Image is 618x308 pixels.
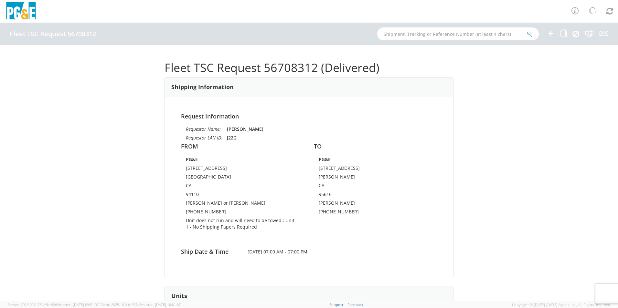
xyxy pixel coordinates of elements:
[8,302,99,307] span: Server: 2025.20.0-734e5bc92d9
[227,126,263,132] strong: [PERSON_NAME]
[59,302,99,307] span: master, [DATE] 09:51:07
[319,174,410,182] td: [PERSON_NAME]
[319,191,410,200] td: 95616
[171,293,187,299] h3: Units
[243,249,376,255] span: [DATE] 07:00 AM - 07:00 PM
[319,182,410,191] td: CA
[512,302,610,307] span: Copyright © [DATE]-[DATE] Agistix Inc., All Rights Reserved
[186,200,299,209] td: [PERSON_NAME] or [PERSON_NAME]
[171,84,234,90] h3: Shipping Information
[186,126,221,132] i: Requestor Name:
[377,27,539,40] input: Shipment, Tracking or Reference Number (at least 4 chars)
[319,200,410,209] td: [PERSON_NAME]
[181,113,437,120] h4: Request Information
[319,165,410,174] td: [STREET_ADDRESS]
[186,165,299,174] td: [STREET_ADDRESS]
[5,2,37,21] img: pge-logo-06675f144f4cfa6a6814.png
[319,209,410,217] td: [PHONE_NUMBER]
[165,61,453,74] h1: Fleet TSC Request 56708312 (Delivered)
[10,30,96,37] h4: Fleet TSC Request 56708312
[186,191,299,200] td: 94110
[186,209,299,217] td: [PHONE_NUMBER]
[176,249,243,255] h4: Ship Date & Time
[186,217,299,232] td: Unit does not run and will need to be towed.; Unit 1 - No Shipping Papers Required
[141,302,181,307] span: master, [DATE] 10:01:07
[347,302,363,307] a: Feedback
[227,135,237,141] strong: J22G
[329,302,343,307] a: Support
[319,156,331,162] strong: PG&E
[186,174,299,182] td: [GEOGRAPHIC_DATA]
[181,143,304,150] h4: FROM
[186,182,299,191] td: CA
[314,143,437,150] h4: TO
[186,156,198,162] strong: PG&E
[100,302,181,307] span: Client: 2025.18.0-fd567a5
[186,135,222,141] i: Requestor LAN ID:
